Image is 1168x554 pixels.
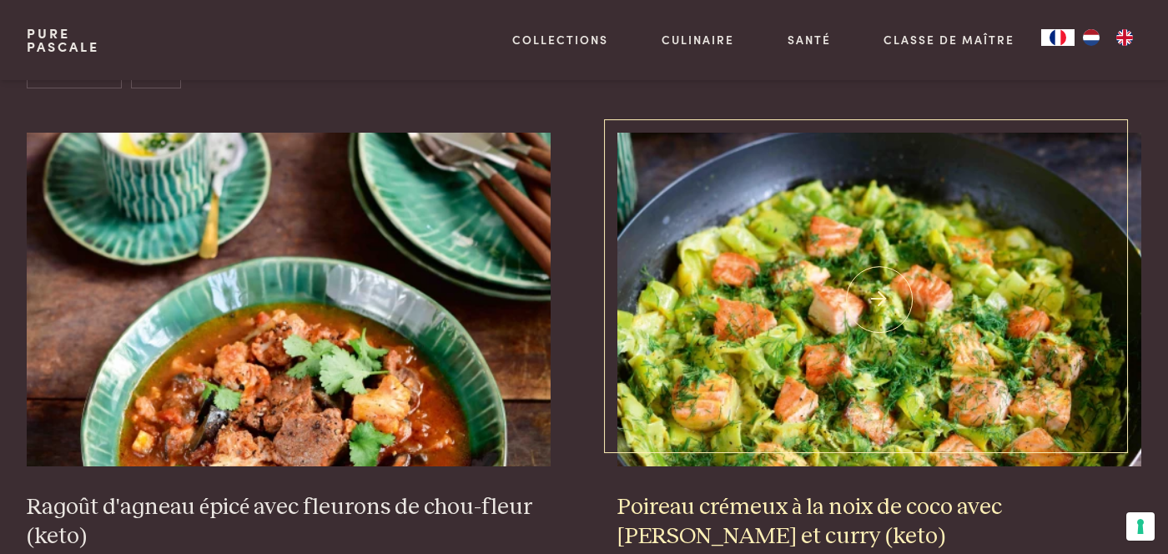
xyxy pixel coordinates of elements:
a: Poireau crémeux à la noix de coco avec saumon et curry (keto) Poireau crémeux à la noix de coco a... [617,133,1141,551]
a: Collections [512,31,608,48]
a: PurePascale [27,27,99,53]
button: Vos préférences en matière de consentement pour les technologies de suivi [1126,512,1155,541]
a: FR [1041,29,1075,46]
a: Culinaire [662,31,734,48]
a: Classe de maître [884,31,1014,48]
h3: Ragoût d'agneau épicé avec fleurons de chou-fleur (keto) [27,493,551,551]
a: EN [1108,29,1141,46]
a: Ragoût d'agneau épicé avec fleurons de chou-fleur (keto) Ragoût d'agneau épicé avec fleurons de c... [27,133,551,551]
div: Language [1041,29,1075,46]
h3: Poireau crémeux à la noix de coco avec [PERSON_NAME] et curry (keto) [617,493,1141,551]
aside: Language selected: Français [1041,29,1141,46]
ul: Language list [1075,29,1141,46]
img: Ragoût d'agneau épicé avec fleurons de chou-fleur (keto) [27,133,551,466]
a: NL [1075,29,1108,46]
a: Santé [788,31,831,48]
img: Poireau crémeux à la noix de coco avec saumon et curry (keto) [617,133,1141,466]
